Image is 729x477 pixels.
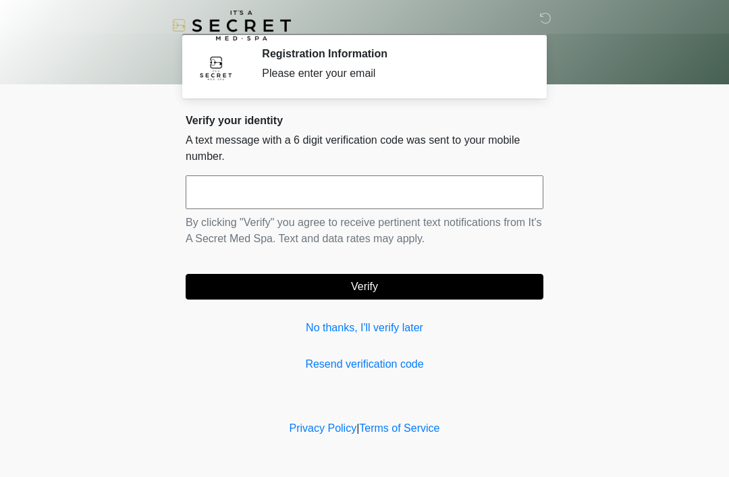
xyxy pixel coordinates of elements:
[262,65,523,82] div: Please enter your email
[186,356,543,372] a: Resend verification code
[186,132,543,165] p: A text message with a 6 digit verification code was sent to your mobile number.
[186,215,543,247] p: By clicking "Verify" you agree to receive pertinent text notifications from It's A Secret Med Spa...
[196,47,236,88] img: Agent Avatar
[290,422,357,434] a: Privacy Policy
[186,274,543,300] button: Verify
[186,114,543,127] h2: Verify your identity
[359,422,439,434] a: Terms of Service
[262,47,523,60] h2: Registration Information
[186,320,543,336] a: No thanks, I'll verify later
[172,10,291,40] img: It's A Secret Med Spa Logo
[356,422,359,434] a: |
